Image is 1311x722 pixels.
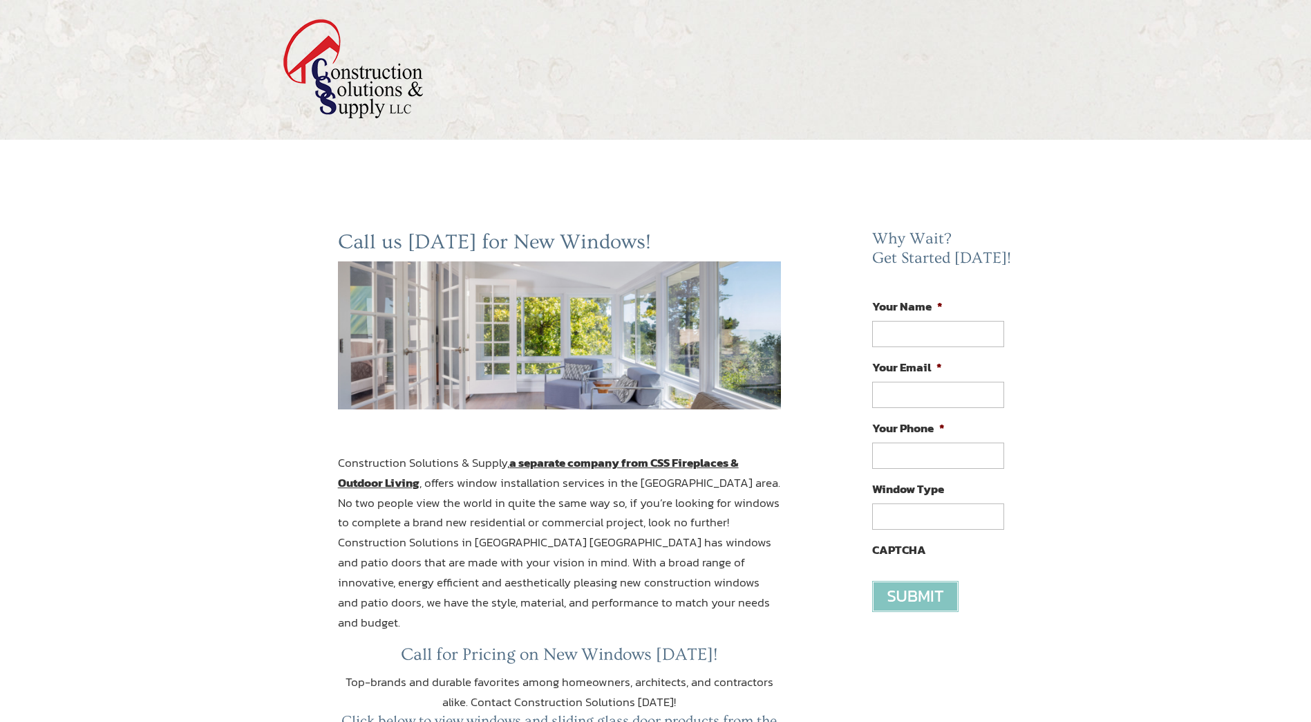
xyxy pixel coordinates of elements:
h3: Call for Pricing on New Windows [DATE]! [338,645,782,672]
p: Construction Solutions & Supply, , offers window installation services in the [GEOGRAPHIC_DATA] a... [338,453,782,645]
label: Your Name [872,299,943,314]
label: Your Phone [872,420,945,436]
p: Top-brands and durable favorites among homeowners, architects, and contractors alike. Contact Con... [338,672,782,712]
label: Your Email [872,360,942,375]
label: CAPTCHA [872,542,926,557]
img: logo [283,19,424,119]
h2: Call us [DATE] for New Windows! [338,230,782,261]
strong: a separate company from CSS Fireplaces & Outdoor Living [338,454,739,492]
img: windows-jacksonville-fl-ormond-beach-fl-construction-solutions [338,261,782,409]
label: Window Type [872,481,944,497]
input: Submit [872,581,959,612]
h2: Why Wait? Get Started [DATE]! [872,230,1015,275]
